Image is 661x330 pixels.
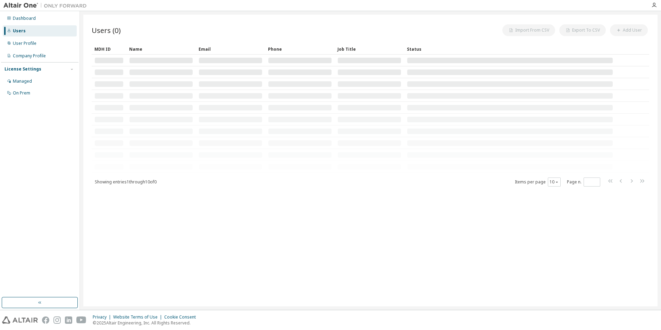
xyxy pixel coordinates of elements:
div: Name [129,43,193,55]
div: Privacy [93,314,113,320]
span: Showing entries 1 through 10 of 0 [95,179,157,185]
img: instagram.svg [53,316,61,324]
div: License Settings [5,66,41,72]
button: 10 [550,179,559,185]
div: MDH ID [94,43,124,55]
span: Page n. [567,178,600,187]
span: Users (0) [92,25,121,35]
div: Cookie Consent [164,314,200,320]
div: Users [13,28,26,34]
span: Items per page [515,178,561,187]
div: Phone [268,43,332,55]
div: Website Terms of Use [113,314,164,320]
p: © 2025 Altair Engineering, Inc. All Rights Reserved. [93,320,200,326]
div: Managed [13,79,32,84]
div: User Profile [13,41,36,46]
img: Altair One [3,2,90,9]
div: Email [199,43,262,55]
button: Import From CSV [502,24,555,36]
div: Company Profile [13,53,46,59]
div: Job Title [337,43,401,55]
img: youtube.svg [76,316,86,324]
img: altair_logo.svg [2,316,38,324]
img: facebook.svg [42,316,49,324]
div: Dashboard [13,16,36,21]
div: Status [407,43,613,55]
button: Export To CSV [559,24,606,36]
button: Add User [610,24,648,36]
img: linkedin.svg [65,316,72,324]
div: On Prem [13,90,30,96]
